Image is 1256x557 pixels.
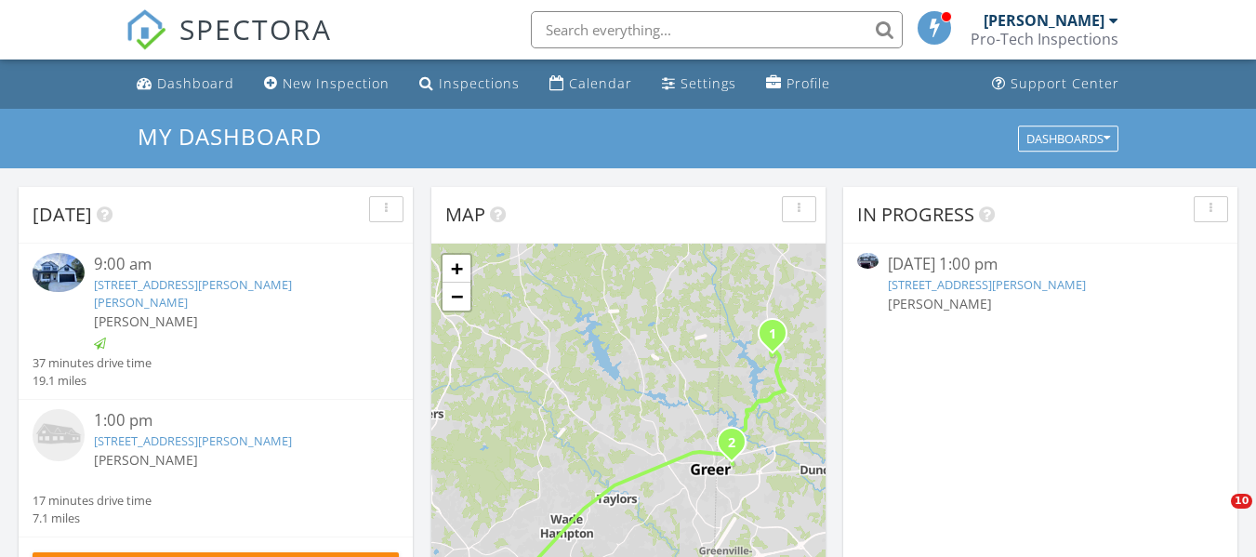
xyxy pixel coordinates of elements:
a: [STREET_ADDRESS][PERSON_NAME] [94,432,292,449]
span: My Dashboard [138,121,322,152]
div: Pro-Tech Inspections [971,30,1118,48]
span: [PERSON_NAME] [94,312,198,330]
div: 19.1 miles [33,372,152,390]
img: The Best Home Inspection Software - Spectora [126,9,166,50]
div: New Inspection [283,74,390,92]
div: 302 Morgan St, Greer, SC 29651 [732,442,743,453]
input: Search everything... [531,11,903,48]
button: Dashboards [1018,126,1118,152]
iframe: Intercom live chat [1193,494,1237,538]
div: 17 minutes drive time [33,492,152,510]
div: 7.1 miles [33,510,152,527]
div: Settings [681,74,736,92]
div: 9:00 am [94,253,369,276]
img: 9483023%2Fcover_photos%2FNqIBA9wwy7NVSBn9x6Cz%2Fsmall.jpg [857,253,879,269]
a: Support Center [985,67,1127,101]
a: Calendar [542,67,640,101]
a: Zoom in [443,255,470,283]
div: 13 Lyman Lake Rd, Lyman, SC 29365 [773,333,784,344]
a: Profile [759,67,838,101]
a: New Inspection [257,67,397,101]
i: 2 [728,437,735,450]
div: Calendar [569,74,632,92]
a: 1:00 pm [STREET_ADDRESS][PERSON_NAME] [PERSON_NAME] 17 minutes drive time 7.1 miles [33,409,399,527]
div: Profile [787,74,830,92]
span: [DATE] [33,202,92,227]
img: house-placeholder-square-ca63347ab8c70e15b013bc22427d3df0f7f082c62ce06d78aee8ec4e70df452f.jpg [33,409,85,461]
div: Dashboards [1026,132,1110,145]
div: Inspections [439,74,520,92]
a: [STREET_ADDRESS][PERSON_NAME][PERSON_NAME] [94,276,292,311]
i: 1 [769,328,776,341]
span: [PERSON_NAME] [94,451,198,469]
div: Support Center [1011,74,1119,92]
span: Map [445,202,485,227]
div: 37 minutes drive time [33,354,152,372]
span: [PERSON_NAME] [888,295,992,312]
span: 10 [1231,494,1252,509]
a: Zoom out [443,283,470,311]
a: Inspections [412,67,527,101]
a: [DATE] 1:00 pm [STREET_ADDRESS][PERSON_NAME] [PERSON_NAME] [857,253,1223,335]
a: Settings [654,67,744,101]
a: SPECTORA [126,25,332,64]
div: [DATE] 1:00 pm [888,253,1193,276]
a: [STREET_ADDRESS][PERSON_NAME] [888,276,1086,293]
div: [PERSON_NAME] [984,11,1104,30]
a: 9:00 am [STREET_ADDRESS][PERSON_NAME][PERSON_NAME] [PERSON_NAME] 37 minutes drive time 19.1 miles [33,253,399,390]
div: Dashboard [157,74,234,92]
span: In Progress [857,202,974,227]
div: 1:00 pm [94,409,369,432]
img: 9572125%2Fcover_photos%2FC3LB21YItUguiY7VmtGA%2Fsmall.jpg [33,253,85,292]
span: SPECTORA [179,9,332,48]
a: Dashboard [129,67,242,101]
